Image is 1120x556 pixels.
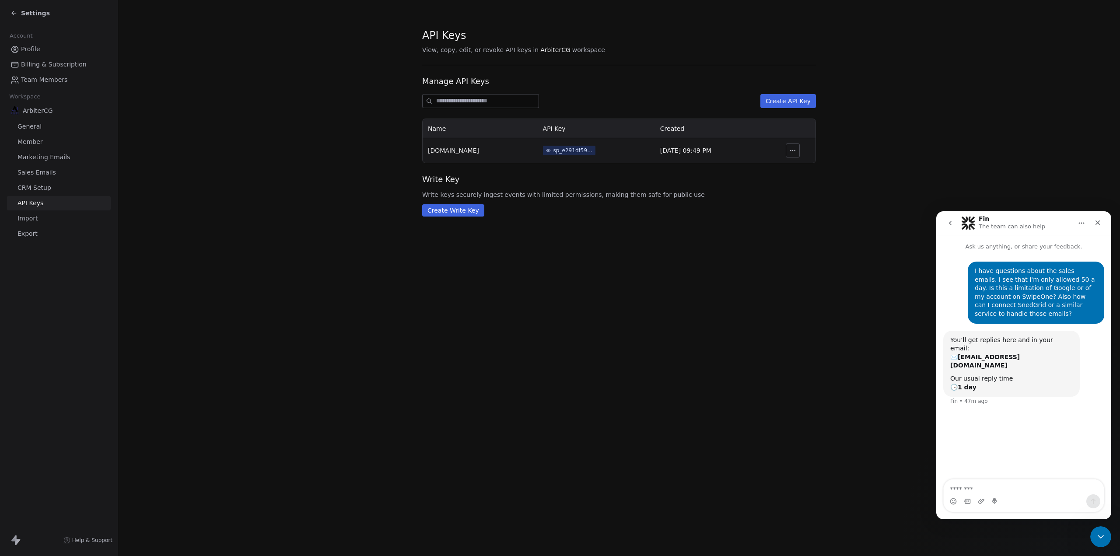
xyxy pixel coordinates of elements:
[7,150,111,164] a: Marketing Emails
[21,60,87,69] span: Billing & Subscription
[63,537,112,544] a: Help & Support
[7,119,111,134] a: General
[17,229,38,238] span: Export
[543,125,566,132] span: API Key
[422,190,816,199] span: Write keys securely ingest events with limited permissions, making them safe for public use
[7,135,111,149] a: Member
[7,73,111,87] a: Team Members
[7,227,111,241] a: Export
[7,211,111,226] a: Import
[10,9,50,17] a: Settings
[655,138,770,163] td: [DATE] 09:49 PM
[422,204,484,217] button: Create Write Key
[760,94,816,108] button: Create API Key
[21,45,40,54] span: Profile
[422,174,816,185] span: Write Key
[540,45,570,54] span: ArbiterCG
[17,137,43,147] span: Member
[7,181,111,195] a: CRM Setup
[428,125,446,132] span: Name
[17,122,42,131] span: General
[17,153,70,162] span: Marketing Emails
[422,76,816,87] span: Manage API Keys
[10,106,19,115] img: Arbiter_Vertical_Logo_Transparent_400dpi_1140x784.png
[23,106,53,115] span: ArbiterCG
[422,29,466,42] span: API Keys
[7,42,111,56] a: Profile
[660,125,684,132] span: Created
[6,90,44,103] span: Workspace
[7,57,111,72] a: Billing & Subscription
[21,9,50,17] span: Settings
[428,147,479,154] span: [DOMAIN_NAME]
[17,214,38,223] span: Import
[7,165,111,180] a: Sales Emails
[1090,526,1111,547] iframe: Intercom live chat
[422,45,816,54] span: View, copy, edit, or revoke API keys in workspace
[17,168,56,177] span: Sales Emails
[72,537,112,544] span: Help & Support
[7,196,111,210] a: API Keys
[17,199,43,208] span: API Keys
[17,183,51,192] span: CRM Setup
[936,211,1111,519] iframe: To enrich screen reader interactions, please activate Accessibility in Grammarly extension settings
[553,147,593,154] div: sp_e291df59e3e04912b91f8ea51f103354
[6,29,36,42] span: Account
[21,75,67,84] span: Team Members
